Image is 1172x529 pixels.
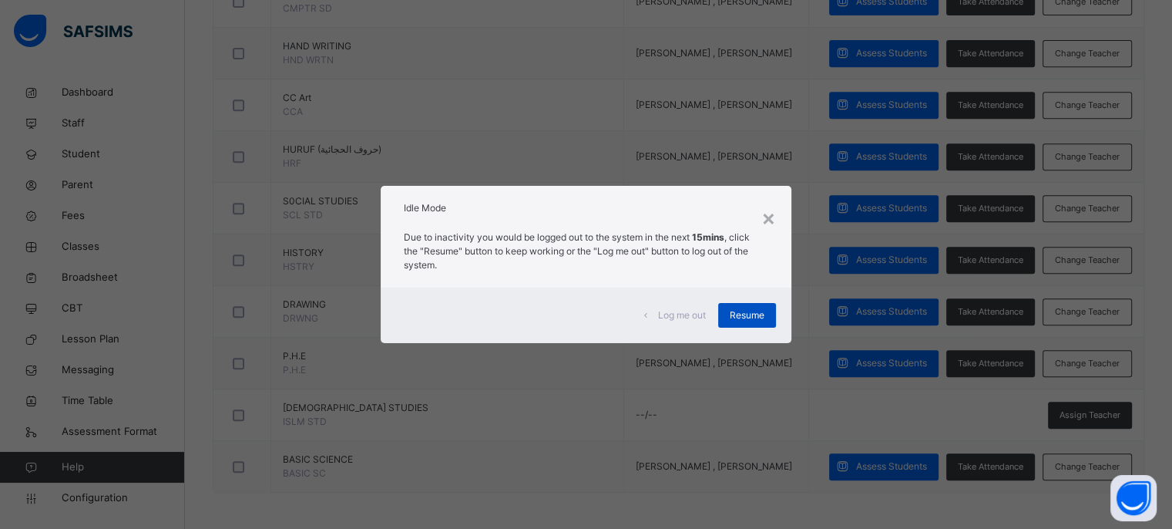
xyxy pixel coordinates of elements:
p: Due to inactivity you would be logged out to the system in the next , click the "Resume" button t... [404,231,767,272]
div: × [761,201,776,234]
h2: Idle Mode [404,201,767,215]
button: Open asap [1110,475,1157,521]
strong: 15mins [692,231,724,243]
span: Log me out [658,308,706,322]
span: Resume [730,308,764,322]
